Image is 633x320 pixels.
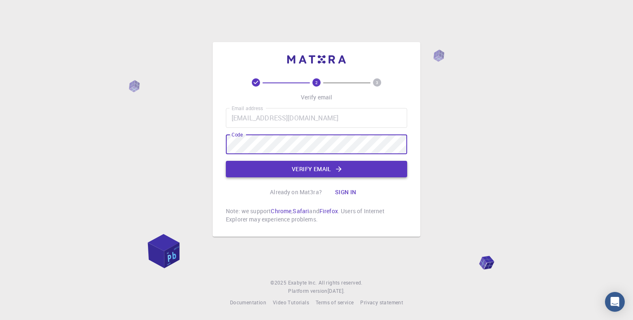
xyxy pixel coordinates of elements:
a: Privacy statement [360,299,403,307]
a: Exabyte Inc. [288,279,317,287]
a: Safari [293,207,309,215]
a: Terms of service [316,299,354,307]
span: Terms of service [316,299,354,306]
text: 2 [315,80,318,85]
button: Sign in [328,184,363,200]
p: Already on Mat3ra? [270,188,322,196]
text: 3 [376,80,378,85]
span: Video Tutorials [273,299,309,306]
span: Privacy statement [360,299,403,306]
span: [DATE] . [328,287,345,294]
button: Verify email [226,161,407,177]
span: © 2025 [270,279,288,287]
span: All rights reserved. [319,279,363,287]
div: Open Intercom Messenger [605,292,625,312]
label: Email address [232,105,263,112]
a: Documentation [230,299,266,307]
a: Chrome [271,207,291,215]
a: Video Tutorials [273,299,309,307]
p: Note: we support , and . Users of Internet Explorer may experience problems. [226,207,407,224]
span: Exabyte Inc. [288,279,317,286]
a: [DATE]. [328,287,345,295]
span: Platform version [288,287,327,295]
span: Documentation [230,299,266,306]
label: Code [232,131,243,138]
a: Firefox [319,207,338,215]
p: Verify email [301,93,333,101]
